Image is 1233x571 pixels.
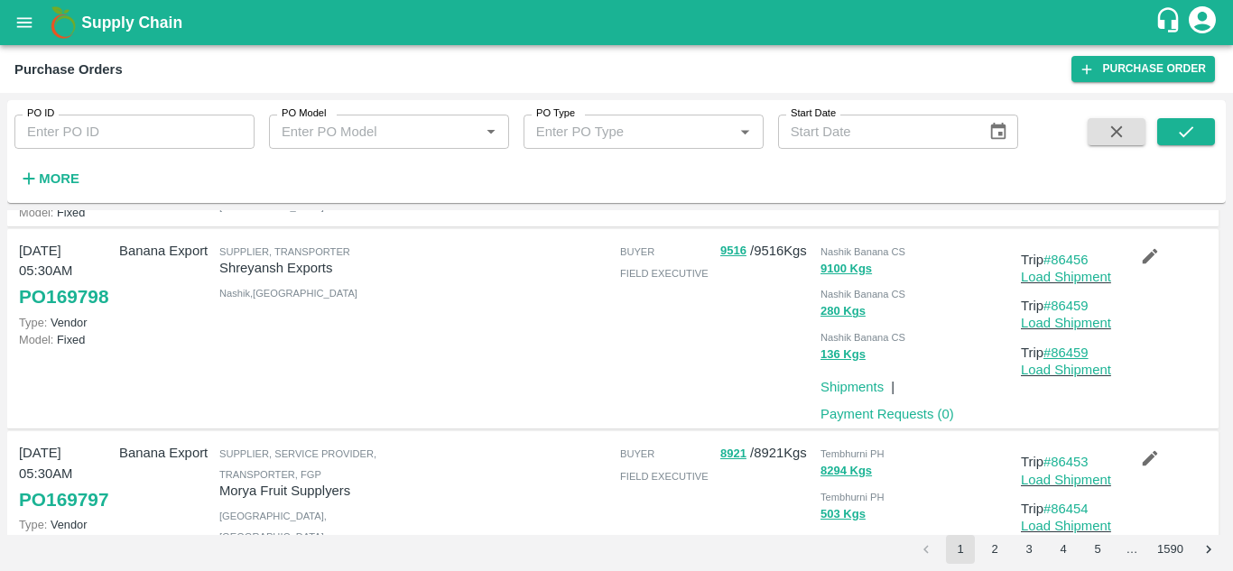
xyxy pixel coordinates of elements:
span: Type: [19,316,47,329]
div: … [1117,541,1146,558]
a: Supply Chain [81,10,1154,35]
b: Supply Chain [81,14,182,32]
p: Trip [1021,296,1114,316]
a: PO169798 [19,281,108,313]
input: Enter PO Type [529,120,728,143]
span: Nashik Banana CS [820,289,905,299]
div: Purchase Orders [14,58,123,81]
span: Tembhurni PH [820,448,885,459]
a: PO169797 [19,484,108,516]
label: PO Type [536,106,575,121]
button: Open [733,120,756,143]
div: account of current user [1186,4,1219,41]
span: field executive [620,471,709,482]
button: Go to page 1590 [1152,535,1189,564]
p: Fixed [19,204,112,221]
a: #86456 [1043,253,1089,267]
span: [GEOGRAPHIC_DATA] , [GEOGRAPHIC_DATA] [219,511,327,541]
nav: pagination navigation [909,535,1226,564]
button: Go to next page [1194,535,1223,564]
input: Start Date [778,115,975,149]
a: Load Shipment [1021,316,1111,330]
p: Trip [1021,499,1114,519]
button: 9516 [720,241,746,262]
button: Go to page 4 [1049,535,1078,564]
button: 136 Kgs [820,345,866,365]
p: / 9516 Kgs [720,241,813,262]
button: 280 Kgs [820,301,866,322]
p: [DATE] 05:30AM [19,443,112,484]
p: [DATE] 05:30AM [19,241,112,281]
p: Trip [1021,343,1114,363]
div: customer-support [1154,6,1186,39]
label: Start Date [791,106,836,121]
button: Go to page 5 [1083,535,1112,564]
a: Payment Requests (0) [820,407,954,421]
span: Supplier, Transporter [219,246,350,257]
div: | [884,370,895,397]
button: open drawer [4,2,45,43]
button: Open [479,120,503,143]
a: #86454 [1043,502,1089,516]
p: Banana Export [119,241,212,261]
a: #86453 [1043,455,1089,469]
p: Vendor [19,516,112,533]
button: More [14,163,84,194]
span: Supplier, Service Provider, Transporter, FGP [219,448,376,479]
p: Banana Export [119,443,212,463]
button: page 1 [946,535,975,564]
span: buyer [620,246,654,257]
button: 503 Kgs [820,504,866,525]
p: Fixed [19,331,112,348]
a: Purchase Order [1071,56,1215,82]
span: Nashik Banana CS [820,246,905,257]
p: / 8921 Kgs [720,443,813,464]
button: Choose date [981,115,1015,149]
p: Morya Fruit Supplyers [219,481,413,501]
p: Trip [1021,452,1114,472]
a: #86459 [1043,345,1089,360]
a: Load Shipment [1021,363,1111,377]
button: 9100 Kgs [820,259,872,280]
input: Enter PO ID [14,115,255,149]
a: #86459 [1043,299,1089,313]
span: Type: [19,518,47,531]
span: Nashik Banana CS [820,332,905,343]
span: Tembhurni PH [820,492,885,502]
p: Vendor [19,314,112,331]
button: Go to page 2 [980,535,1009,564]
a: Load Shipment [1021,270,1111,284]
a: Shipments [820,380,884,394]
input: Enter PO Model [274,120,474,143]
p: Trip [1021,250,1114,270]
img: logo [45,5,81,41]
button: 8921 [720,444,746,465]
button: 8294 Kgs [820,461,872,482]
span: field executive [620,268,709,279]
span: Model: [19,206,53,219]
a: Load Shipment [1021,519,1111,533]
p: Fixed [19,534,112,551]
span: Model: [19,333,53,346]
span: buyer [620,448,654,459]
label: PO Model [282,106,327,121]
button: Go to page 3 [1015,535,1043,564]
label: PO ID [27,106,54,121]
strong: More [39,171,79,186]
a: Load Shipment [1021,473,1111,487]
p: Shreyansh Exports [219,258,413,278]
span: Nashik , [GEOGRAPHIC_DATA] [219,288,357,299]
